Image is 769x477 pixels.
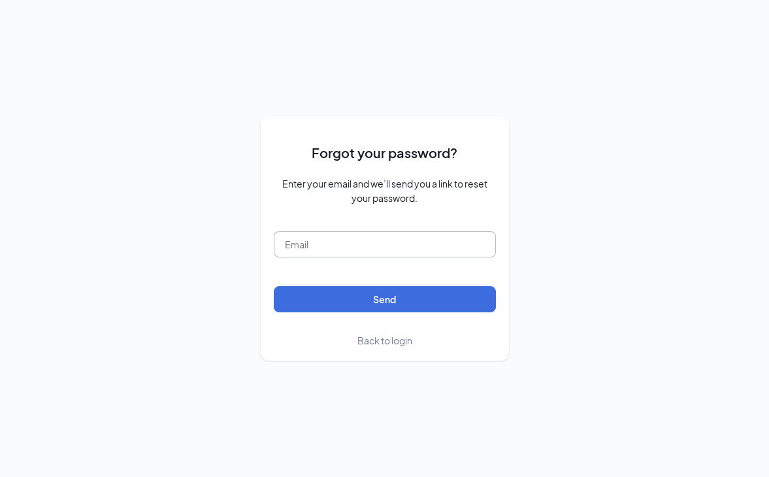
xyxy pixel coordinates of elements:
span: Back to login [357,335,412,346]
a: Back to login [357,333,412,348]
span: Forgot your password? [312,142,457,163]
span: Enter your email and we’ll send you a link to reset your password. [274,176,496,205]
input: Email [274,231,496,257]
button: Send [274,286,496,312]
